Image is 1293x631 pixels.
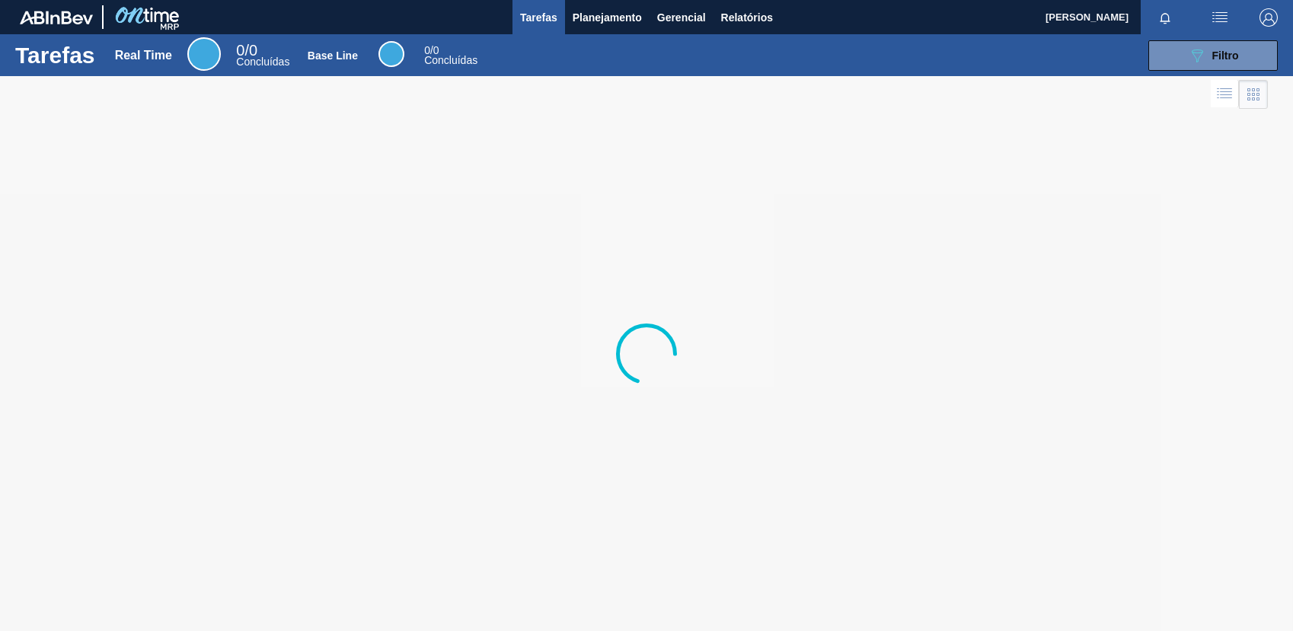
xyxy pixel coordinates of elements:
span: / 0 [424,44,439,56]
img: userActions [1211,8,1229,27]
h1: Tarefas [15,46,95,64]
img: TNhmsLtSVTkK8tSr43FrP2fwEKptu5GPRR3wAAAABJRU5ErkJggg== [20,11,93,24]
div: Real Time [236,44,289,67]
span: / 0 [236,42,257,59]
div: Base Line [424,46,477,65]
div: Base Line [308,49,358,62]
span: Concluídas [424,54,477,66]
span: 0 [236,42,244,59]
img: Logout [1259,8,1278,27]
div: Base Line [378,41,404,67]
span: Concluídas [236,56,289,68]
span: Planejamento [573,8,642,27]
button: Filtro [1148,40,1278,71]
span: Relatórios [721,8,773,27]
span: Filtro [1212,49,1239,62]
span: Tarefas [520,8,557,27]
span: 0 [424,44,430,56]
span: Gerencial [657,8,706,27]
div: Real Time [187,37,221,71]
div: Real Time [115,49,172,62]
button: Notificações [1141,7,1189,28]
